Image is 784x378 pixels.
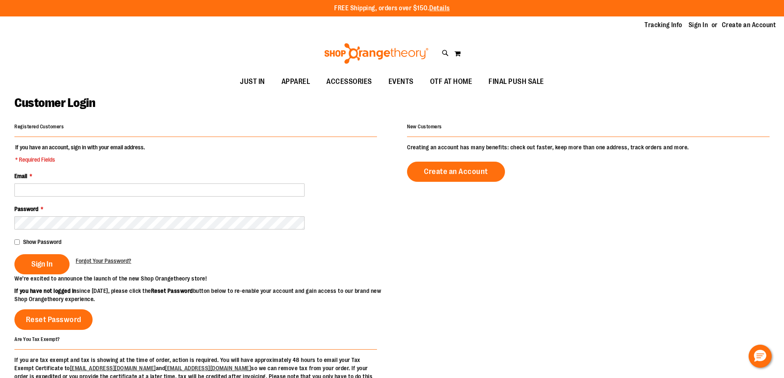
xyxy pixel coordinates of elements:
a: [EMAIL_ADDRESS][DOMAIN_NAME] [70,365,156,371]
img: Shop Orangetheory [323,43,430,64]
a: FINAL PUSH SALE [480,72,552,91]
strong: Reset Password [151,288,193,294]
a: Create an Account [407,162,505,182]
a: Forgot Your Password? [76,257,131,265]
span: Show Password [23,239,61,245]
a: OTF AT HOME [422,72,481,91]
span: * Required Fields [15,155,145,164]
a: ACCESSORIES [318,72,380,91]
a: APPAREL [273,72,319,91]
a: Reset Password [14,309,93,330]
span: OTF AT HOME [430,72,472,91]
strong: Are You Tax Exempt? [14,336,60,342]
span: Email [14,173,27,179]
a: [EMAIL_ADDRESS][DOMAIN_NAME] [165,365,251,371]
p: We’re excited to announce the launch of the new Shop Orangetheory store! [14,274,392,283]
span: EVENTS [389,72,414,91]
span: JUST IN [240,72,265,91]
a: JUST IN [232,72,273,91]
span: Reset Password [26,315,81,324]
span: ACCESSORIES [326,72,372,91]
span: Customer Login [14,96,95,110]
p: since [DATE], please click the button below to re-enable your account and gain access to our bran... [14,287,392,303]
a: Create an Account [722,21,776,30]
a: Details [429,5,450,12]
span: Forgot Your Password? [76,257,131,264]
strong: New Customers [407,124,442,130]
strong: Registered Customers [14,124,64,130]
button: Sign In [14,254,70,274]
p: Creating an account has many benefits: check out faster, keep more than one address, track orders... [407,143,770,151]
strong: If you have not logged in [14,288,77,294]
button: Hello, have a question? Let’s chat. [749,345,772,368]
a: EVENTS [380,72,422,91]
a: Tracking Info [644,21,682,30]
legend: If you have an account, sign in with your email address. [14,143,146,164]
span: FINAL PUSH SALE [489,72,544,91]
span: Create an Account [424,167,488,176]
p: FREE Shipping, orders over $150. [334,4,450,13]
span: APPAREL [281,72,310,91]
span: Sign In [31,260,53,269]
a: Sign In [689,21,708,30]
span: Password [14,206,38,212]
